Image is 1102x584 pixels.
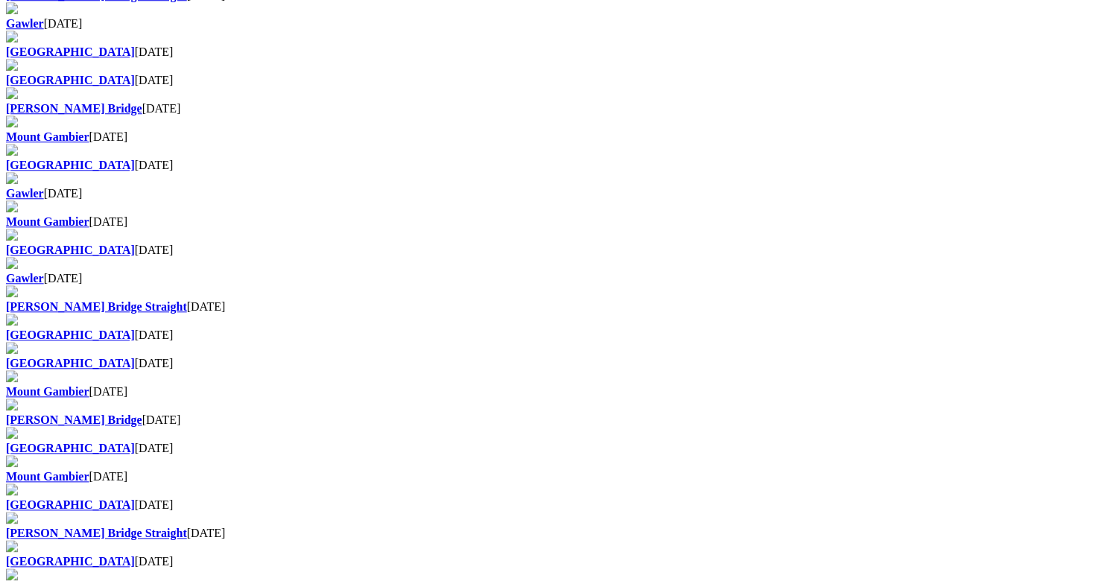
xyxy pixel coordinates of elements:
[6,159,135,171] a: [GEOGRAPHIC_DATA]
[6,498,135,511] a: [GEOGRAPHIC_DATA]
[6,328,1096,342] div: [DATE]
[6,244,1096,257] div: [DATE]
[6,285,18,297] img: file-red.svg
[6,272,44,285] a: Gawler
[6,257,18,269] img: file-red.svg
[6,229,18,241] img: file-red.svg
[6,215,1096,229] div: [DATE]
[6,328,135,341] a: [GEOGRAPHIC_DATA]
[6,442,1096,455] div: [DATE]
[6,300,187,313] a: [PERSON_NAME] Bridge Straight
[6,455,18,467] img: file-red.svg
[6,74,135,86] a: [GEOGRAPHIC_DATA]
[6,45,135,58] a: [GEOGRAPHIC_DATA]
[6,102,142,115] a: [PERSON_NAME] Bridge
[6,115,18,127] img: file-red.svg
[6,357,1096,370] div: [DATE]
[6,512,18,524] img: file-red.svg
[6,568,18,580] img: file-red.svg
[6,342,18,354] img: file-red.svg
[6,172,18,184] img: file-red.svg
[6,2,18,14] img: file-red.svg
[6,45,1096,59] div: [DATE]
[6,187,44,200] a: Gawler
[6,370,18,382] img: file-red.svg
[6,413,142,426] a: [PERSON_NAME] Bridge
[6,244,135,256] a: [GEOGRAPHIC_DATA]
[6,470,1096,483] div: [DATE]
[6,399,18,410] img: file-red.svg
[6,314,18,326] img: file-red.svg
[6,498,1096,512] div: [DATE]
[6,300,1096,314] div: [DATE]
[6,31,18,42] img: file-red.svg
[6,427,18,439] img: file-red.svg
[6,102,1096,115] div: [DATE]
[6,59,18,71] img: file-red.svg
[6,87,18,99] img: file-red.svg
[6,527,187,539] a: [PERSON_NAME] Bridge Straight
[6,272,1096,285] div: [DATE]
[6,540,18,552] img: file-red.svg
[6,357,135,369] a: [GEOGRAPHIC_DATA]
[6,17,44,30] a: Gawler
[6,144,18,156] img: file-red.svg
[6,483,18,495] img: file-red.svg
[6,470,89,483] a: Mount Gambier
[6,555,135,568] a: [GEOGRAPHIC_DATA]
[6,159,1096,172] div: [DATE]
[6,17,1096,31] div: [DATE]
[6,385,89,398] a: Mount Gambier
[6,527,1096,540] div: [DATE]
[6,555,1096,568] div: [DATE]
[6,200,18,212] img: file-red.svg
[6,130,1096,144] div: [DATE]
[6,130,89,143] a: Mount Gambier
[6,385,1096,399] div: [DATE]
[6,74,1096,87] div: [DATE]
[6,215,89,228] a: Mount Gambier
[6,442,135,454] a: [GEOGRAPHIC_DATA]
[6,413,1096,427] div: [DATE]
[6,187,1096,200] div: [DATE]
